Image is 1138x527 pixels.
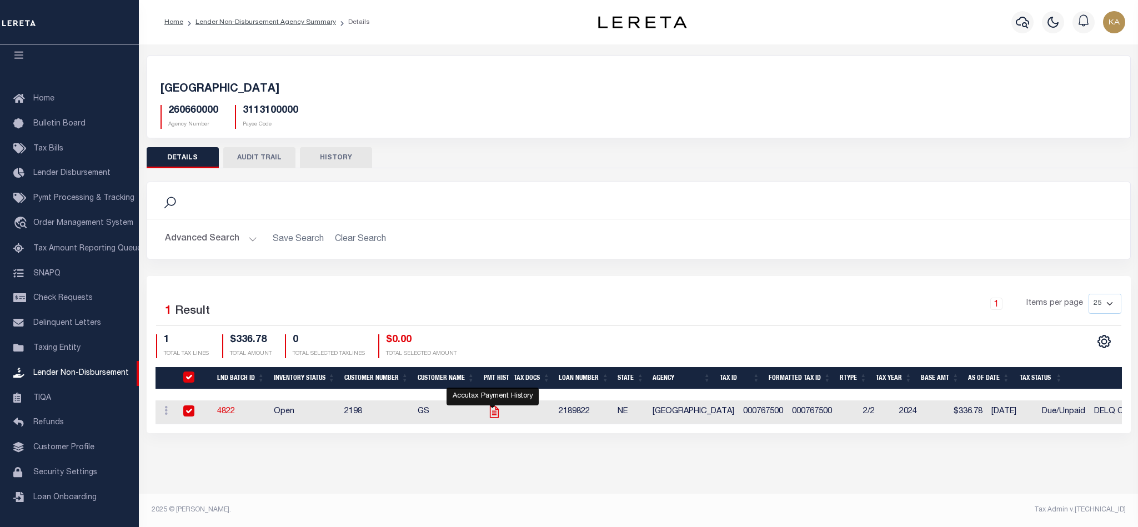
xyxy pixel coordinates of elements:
[916,367,964,390] th: Base Amt: activate to sort column ascending
[33,219,133,227] span: Order Management System
[161,84,279,95] span: [GEOGRAPHIC_DATA]
[243,121,298,129] p: Payee Code
[168,105,218,117] h5: 260660000
[647,505,1126,515] div: Tax Admin v.[TECHNICAL_ID]
[336,17,370,27] li: Details
[859,400,895,424] td: 2/2
[739,400,788,424] td: 000767500
[33,344,81,352] span: Taxing Entity
[269,367,340,390] th: Inventory Status: activate to sort column ascending
[835,367,871,390] th: RType: activate to sort column ascending
[987,400,1037,424] td: [DATE]
[788,400,859,424] td: 000767500
[648,400,739,424] td: [GEOGRAPHIC_DATA]
[613,400,648,424] td: NE
[165,228,257,250] button: Advanced Search
[168,121,218,129] p: Agency Number
[990,298,1002,310] a: 1
[598,16,687,28] img: logo-dark.svg
[33,394,51,401] span: TIQA
[164,334,209,347] h4: 1
[165,305,172,317] span: 1
[895,400,940,424] td: 2024
[871,367,916,390] th: Tax Year: activate to sort column ascending
[33,120,86,128] span: Bulletin Board
[217,408,235,415] a: 4822
[33,444,94,451] span: Customer Profile
[177,367,213,390] th: QID
[479,367,509,390] th: Pmt Hist
[175,303,210,320] label: Result
[413,367,479,390] th: Customer Name: activate to sort column ascending
[300,147,372,168] button: HISTORY
[269,400,340,424] td: Open
[964,367,1014,390] th: As Of Date: activate to sort column ascending
[1042,408,1085,415] span: Due/Unpaid
[386,350,457,358] p: TOTAL SELECTED AMOUNT
[164,19,183,26] a: Home
[33,294,93,302] span: Check Requests
[164,350,209,358] p: TOTAL TAX LINES
[1014,367,1067,390] th: Tax Status: activate to sort column ascending
[33,319,101,327] span: Delinquent Letters
[340,367,413,390] th: Customer Number: activate to sort column ascending
[33,95,54,103] span: Home
[554,400,613,424] td: 2189822
[243,105,298,117] h5: 3113100000
[33,269,61,277] span: SNAPQ
[1026,298,1083,310] span: Items per page
[33,169,111,177] span: Lender Disbursement
[386,334,457,347] h4: $0.00
[33,494,97,501] span: Loan Onboarding
[293,334,365,347] h4: 0
[1103,11,1125,33] img: svg+xml;base64,PHN2ZyB4bWxucz0iaHR0cDovL3d3dy53My5vcmcvMjAwMC9zdmciIHBvaW50ZXItZXZlbnRzPSJub25lIi...
[764,367,835,390] th: Formatted Tax Id: activate to sort column ascending
[554,367,613,390] th: Loan Number: activate to sort column ascending
[147,147,219,168] button: DETAILS
[413,400,479,424] td: GS
[293,350,365,358] p: TOTAL SELECTED TAXLINES
[648,367,715,390] th: Agency: activate to sort column ascending
[223,147,295,168] button: AUDIT TRAIL
[715,367,765,390] th: Tax Id: activate to sort column ascending
[509,367,555,390] th: Tax Docs: activate to sort column ascending
[447,388,539,405] div: Accutax Payment History
[33,145,63,153] span: Tax Bills
[33,194,134,202] span: Pymt Processing & Tracking
[13,217,31,231] i: travel_explore
[230,334,272,347] h4: $336.78
[940,400,987,424] td: $336.78
[33,245,142,253] span: Tax Amount Reporting Queue
[195,19,336,26] a: Lender Non-Disbursement Agency Summary
[33,469,97,476] span: Security Settings
[33,419,64,426] span: Refunds
[230,350,272,358] p: TOTAL AMOUNT
[33,369,129,377] span: Lender Non-Disbursement
[613,367,648,390] th: State: activate to sort column ascending
[213,367,269,390] th: LND Batch ID: activate to sort column ascending
[340,400,413,424] td: 2198
[156,367,177,390] th: &nbsp;&nbsp;&nbsp;&nbsp;&nbsp;&nbsp;&nbsp;&nbsp;&nbsp;&nbsp;
[143,505,639,515] div: 2025 © [PERSON_NAME].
